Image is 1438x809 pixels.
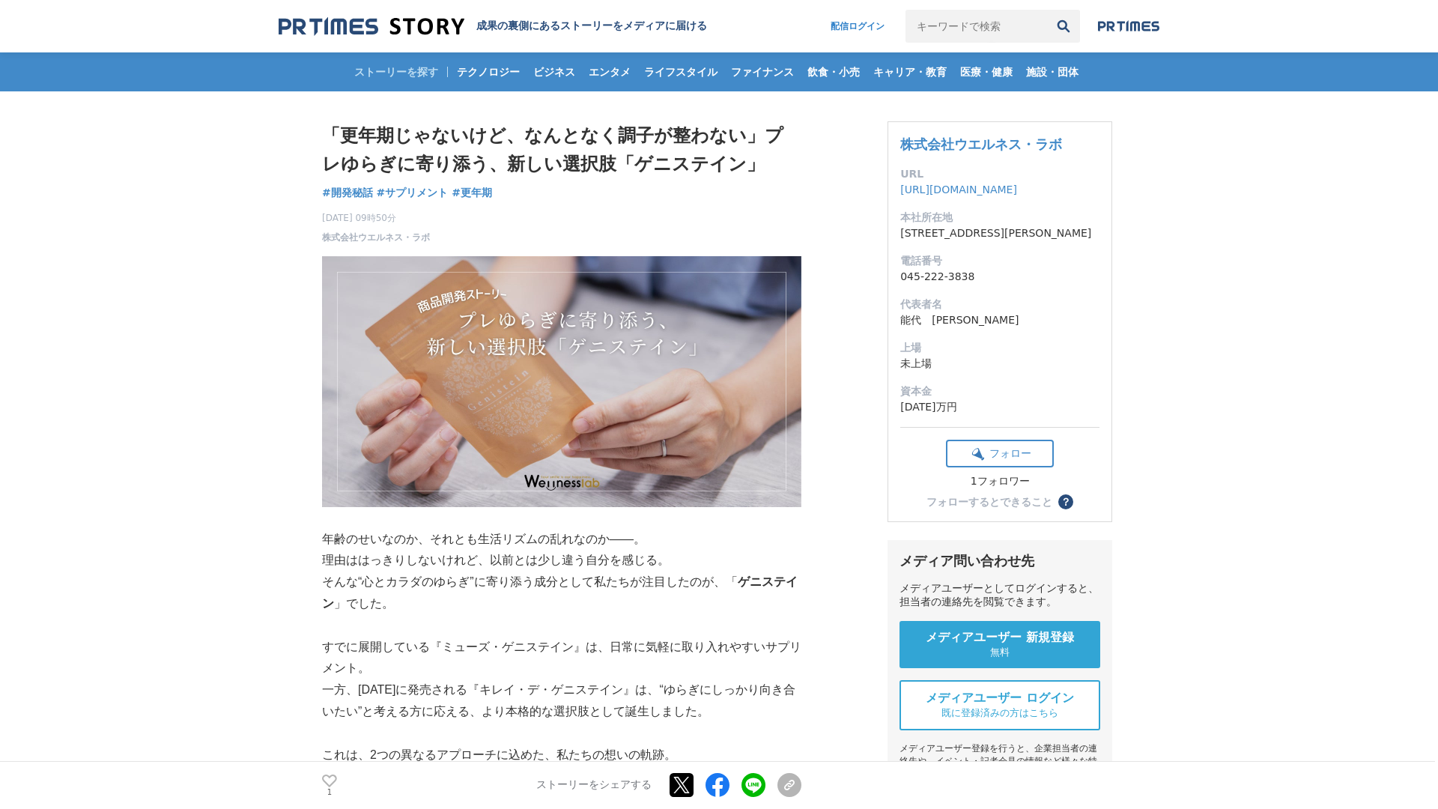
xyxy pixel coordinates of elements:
[725,65,800,79] span: ファイナンス
[322,256,801,507] img: thumbnail_b0089fe0-73f0-11f0-aab0-07febd24d75d.png
[900,253,1099,269] dt: 電話番号
[322,211,430,225] span: [DATE] 09時50分
[322,231,430,244] a: 株式会社ウエルネス・ラボ
[900,399,1099,415] dd: [DATE]万円
[279,16,707,37] a: 成果の裏側にあるストーリーをメディアに届ける 成果の裏側にあるストーリーをメディアに届ける
[527,65,581,79] span: ビジネス
[322,789,337,796] p: 1
[899,621,1100,668] a: メディアユーザー 新規登録 無料
[900,384,1099,399] dt: 資本金
[801,65,866,79] span: 飲食・小売
[452,186,492,199] span: #更年期
[900,184,1017,196] a: [URL][DOMAIN_NAME]
[900,225,1099,241] dd: [STREET_ADDRESS][PERSON_NAME]
[905,10,1047,43] input: キーワードで検索
[1020,65,1084,79] span: 施設・団体
[583,65,637,79] span: エンタメ
[322,745,801,766] p: これは、2つの異なるアプローチに込めた、私たちの想いの軌跡。
[638,52,723,91] a: ライフスタイル
[322,185,373,201] a: #開発秘話
[926,630,1074,646] span: メディアユーザー 新規登録
[322,637,801,680] p: すでに展開している『ミューズ・ゲニステイン』は、日常に気軽に取り入れやすいサプリメント。
[322,679,801,723] p: 一方、[DATE]に発売される『キレイ・デ・ゲニステイン』は、“ゆらぎにしっかり向き合いたい”と考える方に応える、より本格的な選択肢として誕生しました。
[377,186,449,199] span: #サプリメント
[899,582,1100,609] div: メディアユーザーとしてログインすると、担当者の連絡先を閲覧できます。
[900,269,1099,285] dd: 045-222-3838
[990,646,1010,659] span: 無料
[954,65,1019,79] span: 医療・健康
[900,297,1099,312] dt: 代表者名
[900,210,1099,225] dt: 本社所在地
[899,552,1100,570] div: メディア問い合わせ先
[451,65,526,79] span: テクノロジー
[451,52,526,91] a: テクノロジー
[322,121,801,179] h1: 「更年期じゃないけど、なんとなく調子が整わない」プレゆらぎに寄り添う、新しい選択肢「ゲニステイン」
[322,186,373,199] span: #開発秘話
[1098,20,1159,32] img: prtimes
[322,575,798,610] strong: ゲニステイン
[279,16,464,37] img: 成果の裏側にあるストーリーをメディアに届ける
[1058,494,1073,509] button: ？
[377,185,449,201] a: #サプリメント
[322,529,801,551] p: 年齢のせいなのか、それとも生活リズムの乱れなのか――。
[816,10,899,43] a: 配信ログイン
[476,19,707,33] h2: 成果の裏側にあるストーリーをメディアに届ける
[954,52,1019,91] a: 医療・健康
[900,136,1062,152] a: 株式会社ウエルネス・ラボ
[941,706,1058,720] span: 既に登録済みの方はこちら
[1061,497,1071,507] span: ？
[638,65,723,79] span: ライフスタイル
[867,65,953,79] span: キャリア・教育
[946,440,1054,467] button: フォロー
[322,572,801,615] p: そんな“心とカラダのゆらぎ”に寄り添う成分として私たちが注目したのが、「 」でした。
[1047,10,1080,43] button: 検索
[867,52,953,91] a: キャリア・教育
[900,166,1099,182] dt: URL
[899,680,1100,730] a: メディアユーザー ログイン 既に登録済みの方はこちら
[926,691,1074,706] span: メディアユーザー ログイン
[322,550,801,572] p: 理由ははっきりしないけれど、以前とは少し違う自分を感じる。
[946,475,1054,488] div: 1フォロワー
[583,52,637,91] a: エンタメ
[725,52,800,91] a: ファイナンス
[1020,52,1084,91] a: 施設・団体
[900,356,1099,372] dd: 未上場
[900,340,1099,356] dt: 上場
[899,742,1100,806] div: メディアユーザー登録を行うと、企業担当者の連絡先や、イベント・記者会見の情報など様々な特記情報を閲覧できます。 ※内容はストーリー・プレスリリースにより異なります。
[900,312,1099,328] dd: 能代 [PERSON_NAME]
[527,52,581,91] a: ビジネス
[801,52,866,91] a: 飲食・小売
[452,185,492,201] a: #更年期
[536,779,652,793] p: ストーリーをシェアする
[926,497,1052,507] div: フォローするとできること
